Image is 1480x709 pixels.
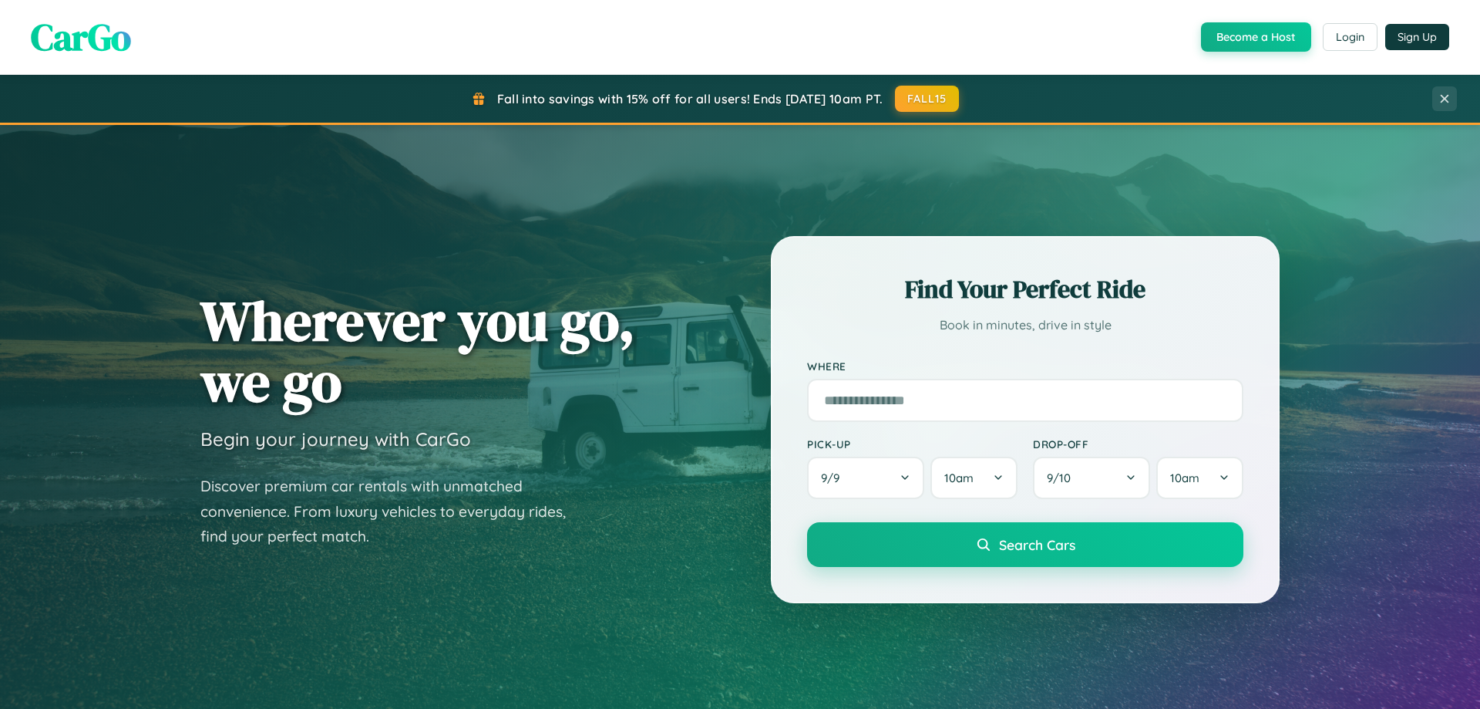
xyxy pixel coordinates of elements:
[497,91,883,106] span: Fall into savings with 15% off for all users! Ends [DATE] 10am PT.
[807,437,1017,451] label: Pick-up
[807,522,1243,567] button: Search Cars
[1033,437,1243,451] label: Drop-off
[200,427,471,451] h3: Begin your journey with CarGo
[807,457,924,499] button: 9/9
[821,471,847,485] span: 9 / 9
[1033,457,1150,499] button: 9/10
[999,536,1075,553] span: Search Cars
[1170,471,1199,485] span: 10am
[200,474,586,549] p: Discover premium car rentals with unmatched convenience. From luxury vehicles to everyday rides, ...
[930,457,1017,499] button: 10am
[1201,22,1311,52] button: Become a Host
[1323,23,1377,51] button: Login
[1156,457,1243,499] button: 10am
[895,86,960,112] button: FALL15
[807,314,1243,336] p: Book in minutes, drive in style
[31,12,131,62] span: CarGo
[807,360,1243,373] label: Where
[1047,471,1078,485] span: 9 / 10
[807,272,1243,306] h2: Find Your Perfect Ride
[944,471,974,485] span: 10am
[200,290,635,412] h1: Wherever you go, we go
[1385,24,1449,50] button: Sign Up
